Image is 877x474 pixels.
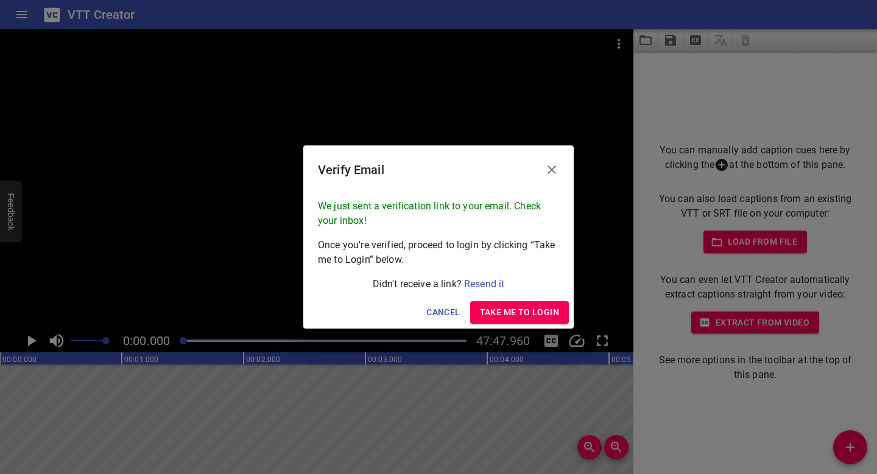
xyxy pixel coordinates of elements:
span: Cancel [426,305,460,320]
button: Cancel [421,301,465,324]
button: Take me to Login [470,301,569,324]
span: Take me to Login [480,305,559,320]
p: We just sent a verification link to your email. Check your inbox! [318,199,559,228]
h6: Verify Email [318,160,384,179]
p: Once you're verified, proceed to login by clicking “Take me to Login” below. [318,238,559,267]
button: Close [537,155,566,184]
p: Didn't receive a link? [318,277,559,291]
a: Resend it [464,278,504,290]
